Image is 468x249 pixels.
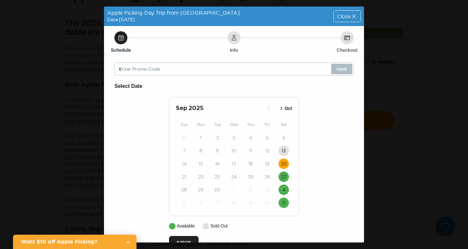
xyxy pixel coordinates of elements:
button: 22 [196,172,206,182]
button: 7 [179,145,189,156]
button: 3 [262,185,272,195]
p: Available [177,223,195,229]
time: 25 [248,173,253,180]
button: 20 [279,159,289,169]
time: 11 [282,200,285,206]
button: 6 [279,132,289,143]
span: Close [337,14,351,19]
h6: Info [230,47,238,53]
time: 27 [281,173,286,180]
button: 4 [245,132,256,143]
button: 14 [179,159,189,169]
button: 17 [229,159,239,169]
button: 18 [245,159,256,169]
time: 15 [199,160,203,167]
div: Sun [176,121,192,129]
button: 30 [212,185,223,195]
time: 19 [265,160,269,167]
time: 10 [265,200,270,206]
button: 1 [229,185,239,195]
button: 21 [179,172,189,182]
button: 9:00AM [169,236,199,249]
button: 19 [262,159,272,169]
div: Wed [226,121,242,129]
button: 8 [229,198,239,208]
button: 31 [179,132,189,143]
time: 30 [214,187,220,193]
p: Oct [285,105,292,112]
time: 2 [216,134,219,141]
time: 2 [249,187,252,193]
time: 5 [266,134,269,141]
h6: Checkout [337,47,357,53]
time: 13 [281,147,286,154]
time: 31 [182,134,187,141]
time: 8 [199,147,202,154]
time: 14 [182,160,187,167]
time: 22 [198,173,203,180]
time: 7 [216,200,219,206]
div: Sat [276,121,292,129]
h6: Select Date [114,82,354,90]
button: 29 [196,185,206,195]
time: 28 [181,187,187,193]
p: Sold Out [210,223,227,229]
time: 5 [183,200,186,206]
button: 4 [279,185,289,195]
a: Want $10 off Apple Picking? [13,235,136,249]
time: 3 [232,134,235,141]
time: 1 [200,134,201,141]
span: Apple Picking Day Trip from [GEOGRAPHIC_DATA] [107,10,240,16]
button: 1 [196,132,206,143]
time: 9 [249,200,252,206]
time: 3 [266,187,269,193]
button: 8 [196,145,206,156]
div: Tue [209,121,226,129]
button: 13 [279,145,289,156]
time: 26 [265,173,270,180]
span: Date: [DATE] [107,17,135,22]
button: 5 [262,132,272,143]
button: 9 [212,145,223,156]
time: 21 [182,173,186,180]
button: 10 [229,145,239,156]
time: 20 [281,160,287,167]
div: Fri [259,121,276,129]
time: 11 [249,147,252,154]
time: 8 [232,200,235,206]
time: 24 [231,173,237,180]
time: 18 [248,160,253,167]
button: 11 [245,145,256,156]
time: 6 [282,134,285,141]
button: 24 [229,172,239,182]
h6: Schedule [111,47,131,53]
time: 9 [216,147,219,154]
time: 17 [232,160,236,167]
button: 16 [212,159,223,169]
button: 6 [196,198,206,208]
button: 25 [245,172,256,182]
button: 23 [212,172,223,182]
button: 26 [262,172,272,182]
button: 10 [262,198,272,208]
time: 12 [265,147,269,154]
button: 3 [229,132,239,143]
time: 1 [233,187,235,193]
button: 7 [212,198,223,208]
time: 7 [183,147,186,154]
time: 6 [199,200,202,206]
h2: Sep 2025 [176,104,263,113]
button: 11 [279,198,289,208]
time: 4 [249,134,252,141]
time: 16 [215,160,220,167]
button: 2 [212,132,223,143]
time: 29 [198,187,203,193]
button: 9 [245,198,256,208]
h2: Want $10 off Apple Picking? [21,238,120,246]
button: Oct [276,103,294,114]
button: 5 [179,198,189,208]
button: 27 [279,172,289,182]
time: 23 [214,173,220,180]
time: 10 [231,147,236,154]
button: 12 [262,145,272,156]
